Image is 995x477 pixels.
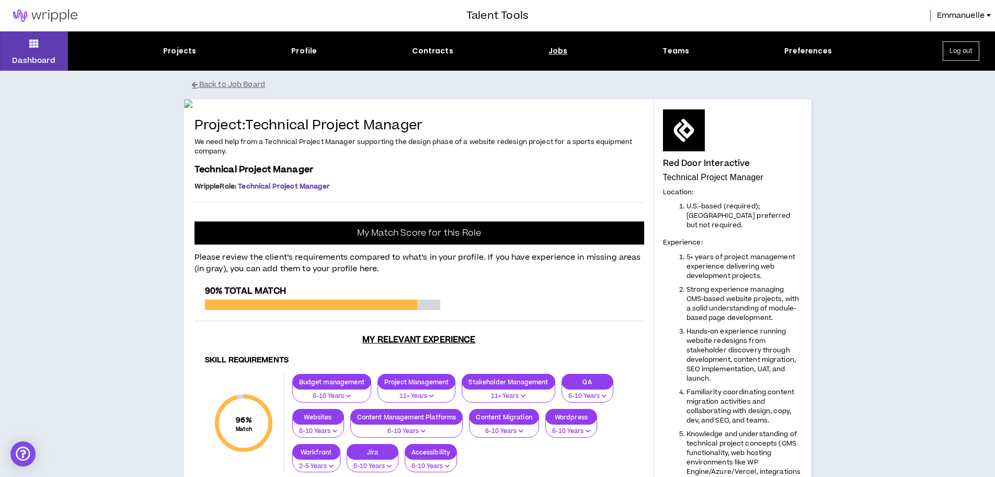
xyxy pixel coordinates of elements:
p: Websites [293,413,344,421]
span: Emmanuelle [937,10,985,21]
button: 11+ Years [378,383,456,403]
span: Technical Project Manager [195,163,314,176]
p: 2-5 Years [299,462,334,471]
h4: Project: Technical Project Manager [195,118,644,134]
p: 6-10 Years [568,392,607,401]
p: Project Management [378,378,455,386]
p: Please review the client’s requirements compared to what’s in your profile. If you have experienc... [195,246,644,275]
button: 6-10 Years [469,418,539,438]
div: Teams [662,46,689,57]
button: 6-10 Years [350,418,463,438]
button: Log out [943,41,979,61]
button: 2-5 Years [292,453,340,473]
p: Technical Project Manager [663,172,803,183]
span: 90% Total Match [205,285,286,297]
button: 6-10 Years [292,418,344,438]
p: Stakeholder Management [462,378,554,386]
span: Wripple Role : [195,182,237,191]
h3: Talent Tools [466,8,529,24]
span: Location: [663,187,694,197]
p: Dashboard [12,55,55,66]
span: Experience: [663,238,703,247]
span: Technical Project Manager [238,182,330,191]
p: Budget management [293,378,371,386]
h4: Red Door Interactive [663,159,750,168]
p: My Match Score for this Role [357,228,481,238]
button: 6-10 Years [545,418,597,438]
div: Preferences [784,46,832,57]
button: 6-10 Years [405,453,458,473]
p: Content Migration [470,413,538,421]
p: 6-10 Years [299,392,364,401]
span: 5+ years of project management experience delivering web development projects. [687,252,795,281]
div: Profile [291,46,317,57]
button: 6-10 Years [347,453,398,473]
span: Familiarity coordinating content migration activities and collaborating with design, copy, dev, a... [687,387,795,425]
p: 11+ Years [468,392,548,401]
h4: Skill Requirements [205,356,634,365]
span: We need help from a Technical Project Manager supporting the design phase of a website redesign p... [195,137,633,156]
div: Open Intercom Messenger [10,441,36,467]
p: QA [562,378,613,386]
span: Strong experience managing CMS-based website projects, with a solid understanding of module-based... [687,285,799,323]
p: 6-10 Years [552,427,590,436]
span: Hands-on experience running website redesigns from stakeholder discovery through development, con... [687,327,796,383]
p: 6-10 Years [411,462,451,471]
p: 6-10 Years [357,427,456,436]
p: 11+ Years [384,392,449,401]
span: U.S.-based (required); [GEOGRAPHIC_DATA] preferred but not required. [687,202,791,230]
img: nDPbjuwkboGnqh5l0214u0f0l6zPl1yr4HZzo1vT.jpg [184,99,655,108]
p: Wordpress [546,413,597,421]
div: Projects [163,46,196,57]
button: 6-10 Years [562,383,613,403]
small: Match [236,426,252,433]
button: 11+ Years [462,383,555,403]
button: 6-10 Years [292,383,371,403]
p: Jira [347,448,398,456]
p: 6-10 Years [353,462,392,471]
p: Workfront [293,448,340,456]
h3: My Relevant Experience [195,335,644,345]
p: 6-10 Years [476,427,532,436]
span: 96 % [236,415,252,426]
p: 6-10 Years [299,427,337,436]
div: Contracts [412,46,453,57]
button: Back to Job Board [192,76,819,94]
p: Content Management Platforms [351,413,463,421]
p: Accessibility [405,448,457,456]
